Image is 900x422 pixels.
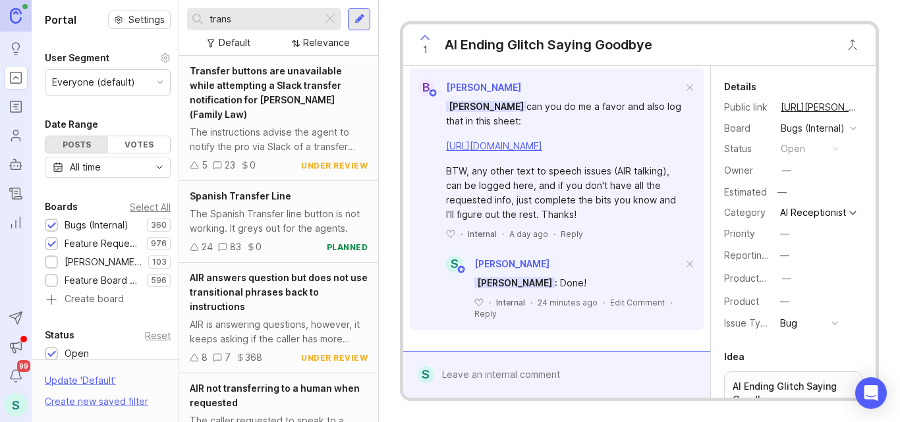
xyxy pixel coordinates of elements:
[45,394,148,409] div: Create new saved filter
[65,346,89,361] div: Open
[724,163,770,178] div: Owner
[724,188,767,197] div: Estimated
[4,95,28,119] a: Roadmaps
[780,208,846,217] div: AI Receptionist
[108,11,171,29] button: Settings
[70,160,101,174] div: All time
[724,142,770,156] div: Status
[489,297,491,308] div: ·
[65,273,140,288] div: Feature Board Sandbox [DATE]
[190,207,368,236] div: The Spanish Transfer line button is not working. It greys out for the agents.
[782,271,791,286] div: —
[474,277,555,288] span: [PERSON_NAME]
[190,125,368,154] div: The instructions advise the agent to notify the pro via Slack of a transfer attempt and then tran...
[4,393,28,417] div: S
[202,158,208,172] div: 5
[445,36,652,54] div: AI Ending Glitch Saying Goodbye
[145,332,171,339] div: Reset
[128,13,165,26] span: Settings
[4,153,28,176] a: Autopilot
[45,294,171,306] a: Create board
[130,203,171,211] div: Select All
[45,327,74,343] div: Status
[855,377,887,409] div: Open Intercom Messenger
[553,228,555,240] div: ·
[780,316,797,330] div: Bug
[4,66,28,90] a: Portal
[446,82,521,93] span: [PERSON_NAME]
[45,50,109,66] div: User Segment
[724,273,794,284] label: ProductboardID
[179,181,378,263] a: Spanish Transfer LineThe Spanish Transfer line button is not working. It greys out for the agents...
[496,297,525,308] div: Internal
[4,306,28,330] button: Send to Autopilot
[108,136,171,153] div: Votes
[561,228,583,240] div: Reply
[724,228,755,239] label: Priority
[474,276,683,290] div: : Done!
[670,297,672,308] div: ·
[724,250,795,261] label: Reporting Team
[301,352,368,363] div: under review
[45,117,98,132] div: Date Range
[190,272,368,312] span: AIR answers question but does not use transitional phrases back to instructions
[210,12,317,26] input: Search...
[230,240,241,254] div: 83
[149,162,170,172] svg: toggle icon
[724,100,770,115] div: Public link
[190,65,342,120] span: Transfer buttons are unavailable while attempting a Slack transfer notification for [PERSON_NAME]...
[303,36,350,50] div: Relevance
[428,88,438,98] img: member badge
[474,258,549,269] span: [PERSON_NAME]
[52,75,135,90] div: Everyone (default)
[446,255,463,273] div: S
[724,349,745,365] div: Idea
[4,182,28,205] a: Changelog
[65,255,142,269] div: [PERSON_NAME] (Public)
[724,121,770,136] div: Board
[179,263,378,373] a: AIR answers question but does not use transitional phrases back to instructionsAIR is answering q...
[45,199,78,215] div: Boards
[777,99,862,116] a: [URL][PERSON_NAME]
[839,32,866,58] button: Close button
[4,37,28,61] a: Ideas
[327,242,368,253] div: planned
[17,360,30,372] span: 99
[423,43,428,57] span: 1
[724,79,756,95] div: Details
[773,184,791,201] div: —
[461,228,463,240] div: ·
[418,79,435,96] div: B
[190,317,368,346] div: AIR is answering questions, however, it keeps asking if the caller has more questions instead of ...
[4,124,28,147] a: Users
[219,36,250,50] div: Default
[781,121,845,136] div: Bugs (Internal)
[724,296,759,307] label: Product
[45,12,76,28] h1: Portal
[45,136,108,153] div: Posts
[530,297,532,308] div: ·
[724,317,772,329] label: Issue Type
[4,211,28,234] a: Reporting
[446,99,683,128] div: can you do me a favor and also log that in this sheet:
[418,366,434,383] div: S
[733,380,854,406] p: AI Ending Glitch Saying Goodbye
[538,297,598,308] span: 24 minutes ago
[225,350,231,365] div: 7
[446,101,526,112] span: [PERSON_NAME]
[245,350,262,365] div: 368
[65,236,140,251] div: Feature Requests (Internal)
[225,158,235,172] div: 23
[151,275,167,286] p: 596
[780,294,789,309] div: —
[301,160,368,171] div: under review
[190,382,360,408] span: AIR not transferring to a human when requested
[190,190,291,201] span: Spanish Transfer Line
[446,164,683,222] div: BTW, any other text to speech issues (AIR talking), can be logged here, and if you don't have all...
[457,265,466,275] img: member badge
[502,228,504,240] div: ·
[202,240,213,254] div: 24
[410,79,521,96] a: B[PERSON_NAME]
[778,270,795,287] button: ProductboardID
[250,158,256,172] div: 0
